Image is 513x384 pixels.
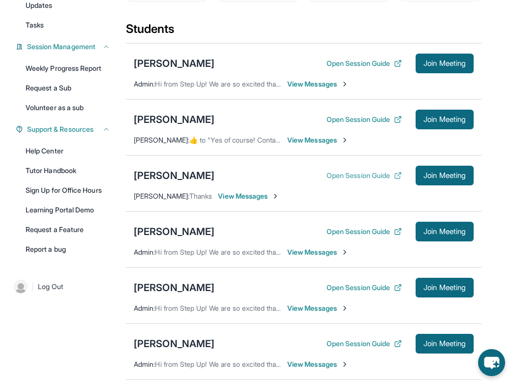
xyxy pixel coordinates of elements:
span: Admin : [134,248,155,256]
a: Tasks [20,16,116,34]
button: Open Session Guide [327,171,402,180]
button: chat-button [478,349,505,376]
span: View Messages [287,359,349,369]
a: Request a Sub [20,79,116,97]
button: Session Management [23,42,110,52]
span: Thanks [189,192,212,200]
span: Log Out [38,282,63,292]
a: Tutor Handbook [20,162,116,179]
span: Join Meeting [423,60,466,66]
a: Volunteer as a sub [20,99,116,117]
div: [PERSON_NAME] [134,225,214,238]
span: Admin : [134,80,155,88]
img: Chevron-Right [341,80,349,88]
a: Report a bug [20,240,116,258]
span: Join Meeting [423,285,466,291]
button: Join Meeting [416,222,474,241]
a: Help Center [20,142,116,160]
div: [PERSON_NAME] [134,169,214,182]
a: Weekly Progress Report [20,59,116,77]
span: Join Meeting [423,341,466,347]
span: View Messages [287,303,349,313]
img: Chevron-Right [341,248,349,256]
span: Session Management [27,42,95,52]
img: Chevron-Right [341,304,349,312]
button: Join Meeting [416,166,474,185]
span: Updates [26,0,53,10]
button: Support & Resources [23,124,110,134]
div: [PERSON_NAME] [134,337,214,351]
button: Join Meeting [416,110,474,129]
a: Sign Up for Office Hours [20,181,116,199]
span: Admin : [134,360,155,368]
div: [PERSON_NAME] [134,113,214,126]
div: Students [126,21,482,43]
a: Request a Feature [20,221,116,238]
span: [PERSON_NAME] : [134,192,189,200]
img: Chevron-Right [341,360,349,368]
span: View Messages [287,247,349,257]
span: | [31,281,34,293]
a: Learning Portal Demo [20,201,116,219]
img: Chevron-Right [272,192,279,200]
button: Open Session Guide [327,115,402,124]
span: Join Meeting [423,173,466,178]
span: View Messages [287,135,349,145]
span: Join Meeting [423,229,466,235]
button: Open Session Guide [327,339,402,349]
button: Join Meeting [416,54,474,73]
button: Open Session Guide [327,227,402,236]
img: Chevron-Right [341,136,349,144]
span: View Messages [218,191,279,201]
div: [PERSON_NAME] [134,57,214,70]
button: Join Meeting [416,278,474,297]
span: Join Meeting [423,117,466,122]
img: user-img [14,280,28,294]
button: Open Session Guide [327,283,402,293]
span: [PERSON_NAME] : [134,136,189,144]
a: |Log Out [10,276,116,297]
div: [PERSON_NAME] [134,281,214,295]
span: Admin : [134,304,155,312]
span: Support & Resources [27,124,93,134]
button: Open Session Guide [327,59,402,68]
span: Tasks [26,20,44,30]
button: Join Meeting [416,334,474,354]
span: View Messages [287,79,349,89]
